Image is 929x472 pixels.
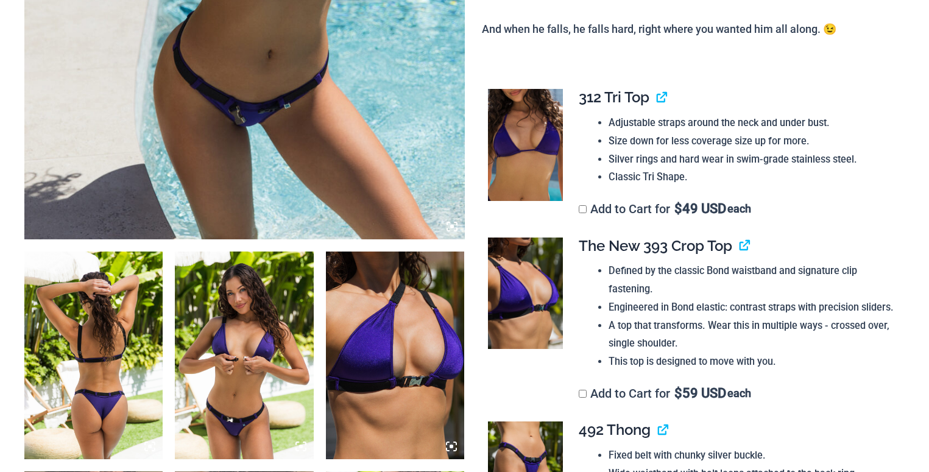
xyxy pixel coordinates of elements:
li: Silver rings and hard wear in swim-grade stainless steel. [609,150,895,169]
li: Adjustable straps around the neck and under bust. [609,114,895,132]
span: 59 USD [674,387,726,400]
img: Bond Indigo 312 Top 02 [488,89,563,201]
img: Bond Indigo 393 Top 285 Cheeky Bikini [24,252,163,459]
img: Bond Indigo 393 Top [488,238,563,350]
li: Classic Tri Shape. [609,168,895,186]
label: Add to Cart for [579,202,751,216]
span: each [727,203,751,215]
li: A top that transforms. Wear this in multiple ways - crossed over, single shoulder. [609,317,895,353]
li: Engineered in Bond elastic: contrast straps with precision sliders. [609,298,895,317]
span: 312 Tri Top [579,88,649,106]
label: Add to Cart for [579,386,751,401]
input: Add to Cart for$49 USD each [579,205,587,213]
img: Bond Indigo 393 Top [326,252,464,459]
li: Size down for less coverage size up for more. [609,132,895,150]
img: Bond Indigo 393 Top 285 Cheeky Bikini [175,252,313,459]
li: Fixed belt with chunky silver buckle. [609,446,895,465]
span: 492 Thong [579,421,651,439]
span: 49 USD [674,203,726,215]
span: The New 393 Crop Top [579,237,732,255]
span: $ [674,386,682,401]
span: each [727,387,751,400]
li: Defined by the classic Bond waistband and signature clip fastening. [609,262,895,298]
span: $ [674,201,682,216]
li: This top is designed to move with you. [609,353,895,371]
input: Add to Cart for$59 USD each [579,390,587,398]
